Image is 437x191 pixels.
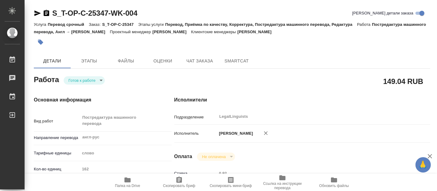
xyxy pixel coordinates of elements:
[48,22,89,27] p: Перевод срочный
[34,118,80,124] p: Вид работ
[67,78,97,83] button: Готов к работе
[217,130,253,137] p: [PERSON_NAME]
[34,10,41,17] button: Скопировать ссылку для ЯМессенджера
[174,153,192,160] h4: Оплата
[308,174,360,191] button: Обновить файлы
[415,157,431,173] button: 🙏
[185,57,215,65] span: Чат заказа
[34,135,80,141] p: Направление перевода
[111,57,141,65] span: Файлы
[210,184,252,188] span: Скопировать мини-бриф
[102,174,153,191] button: Папка на Drive
[148,57,178,65] span: Оценки
[115,184,140,188] span: Папка на Drive
[222,57,251,65] span: SmartCat
[64,76,105,85] div: Готов к работе
[357,22,372,27] p: Работа
[217,169,409,178] input: Пустое поле
[34,35,47,49] button: Добавить тэг
[163,184,195,188] span: Скопировать бриф
[418,158,428,171] span: 🙏
[174,96,430,104] h4: Исполнители
[34,166,80,172] p: Кол-во единиц
[34,74,59,85] h2: Работа
[260,181,305,190] span: Ссылка на инструкции перевода
[238,30,276,34] p: [PERSON_NAME]
[37,57,67,65] span: Детали
[191,30,238,34] p: Клиентские менеджеры
[34,22,48,27] p: Услуга
[205,174,257,191] button: Скопировать мини-бриф
[174,170,217,177] p: Ставка
[34,150,80,156] p: Тарифные единицы
[352,10,413,16] span: [PERSON_NAME] детали заказа
[259,126,273,140] button: Удалить исполнителя
[153,174,205,191] button: Скопировать бриф
[43,10,50,17] button: Скопировать ссылку
[200,154,227,159] button: Не оплачена
[383,76,423,86] h2: 149.04 RUB
[89,22,102,27] p: Заказ:
[257,174,308,191] button: Ссылка на инструкции перевода
[34,96,150,104] h4: Основная информация
[80,148,172,158] div: слово
[174,130,217,137] p: Исполнитель
[152,30,191,34] p: [PERSON_NAME]
[197,153,235,161] div: Готов к работе
[52,9,137,17] a: S_T-OP-C-25347-WK-004
[110,30,152,34] p: Проектный менеджер
[138,22,165,27] p: Этапы услуги
[165,22,357,27] p: Перевод, Приёмка по качеству, Корректура, Постредактура машинного перевода, Редактура
[174,114,217,120] p: Подразделение
[319,184,349,188] span: Обновить файлы
[74,57,104,65] span: Этапы
[80,165,172,173] input: Пустое поле
[102,22,138,27] p: S_T-OP-C-25347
